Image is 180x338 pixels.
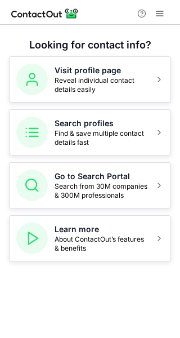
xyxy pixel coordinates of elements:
[55,235,148,253] span: About ContactOut’s features & benefits
[55,76,148,94] span: Reveal individual contact details easily
[9,215,171,261] button: Learn moreAbout ContactOut’s features & benefits
[16,223,48,254] img: Learn more
[16,64,48,95] img: Visit profile page
[11,7,79,20] img: ContactOut v5.3.10
[9,56,171,103] button: Visit profile pageReveal individual contact details easily
[55,224,148,235] h5: Learn more
[9,162,171,208] button: Go to Search PortalSearch from 30M companies & 300M professionals
[55,129,148,147] span: Find & save multiple contact details fast
[55,171,148,182] h5: Go to Search Portal
[55,182,148,200] span: Search from 30M companies & 300M professionals
[55,118,148,129] h5: Search profiles
[16,117,48,148] img: Search profiles
[9,109,171,155] button: Search profilesFind & save multiple contact details fast
[55,65,148,76] h5: Visit profile page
